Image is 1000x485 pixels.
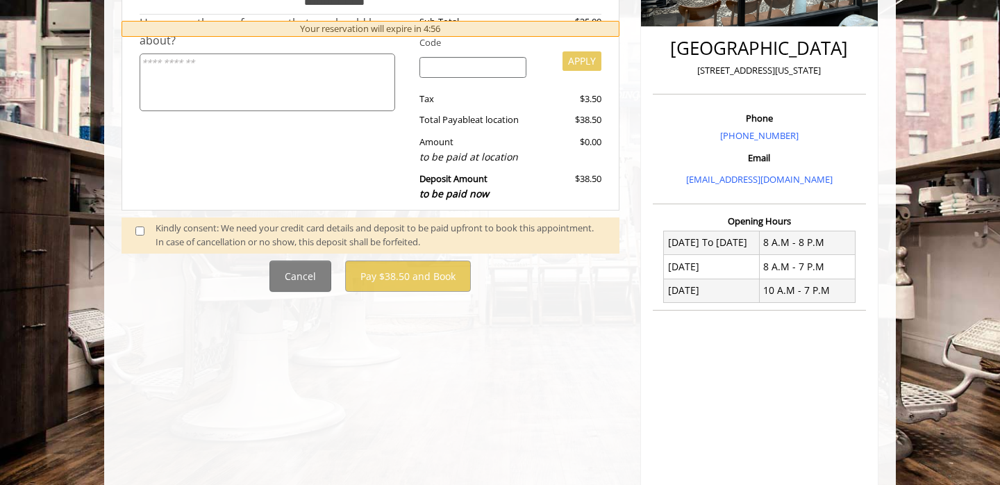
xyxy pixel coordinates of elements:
h2: [GEOGRAPHIC_DATA] [656,38,862,58]
a: [PHONE_NUMBER] [720,129,799,142]
div: Sub-Total [409,15,537,29]
b: Deposit Amount [419,172,489,200]
span: to be paid now [419,187,489,200]
button: Cancel [269,261,331,292]
div: Total Payable [409,113,537,127]
td: [DATE] [664,255,760,279]
a: [EMAIL_ADDRESS][DOMAIN_NAME] [686,173,833,186]
div: to be paid at location [419,149,527,165]
div: Have any other preferences that we should know about? [140,15,409,50]
td: [DATE] [664,279,760,302]
td: 10 A.M - 7 P.M [759,279,855,302]
div: $38.50 [537,113,601,127]
div: $38.50 [537,172,601,202]
td: 8 A.M - 7 P.M [759,255,855,279]
h3: Phone [656,113,862,123]
div: $3.50 [537,92,601,106]
div: Tax [409,92,537,106]
span: at location [475,113,519,126]
div: Kindly consent: We need your credit card details and deposit to be paid upfront to book this appo... [156,221,606,250]
button: APPLY [562,51,601,71]
td: 8 A.M - 8 P.M [759,231,855,254]
h3: Opening Hours [653,216,866,226]
div: Your reservation will expire in 4:56 [122,21,619,37]
div: Amount [409,135,537,165]
div: $0.00 [537,135,601,165]
h3: Email [656,153,862,163]
div: Code [409,35,601,50]
div: $35.00 [537,15,601,29]
p: [STREET_ADDRESS][US_STATE] [656,63,862,78]
td: [DATE] To [DATE] [664,231,760,254]
button: Pay $38.50 and Book [345,261,471,292]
